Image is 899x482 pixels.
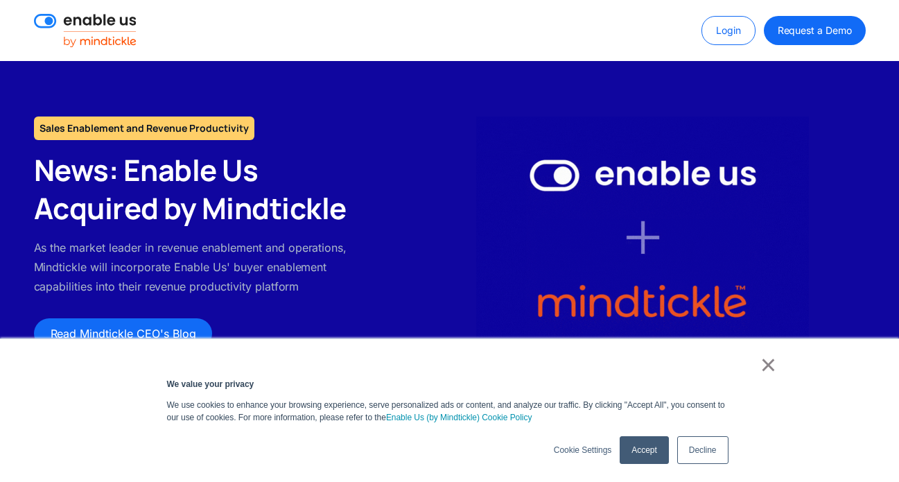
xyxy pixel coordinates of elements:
a: Login [701,16,756,45]
h1: Sales Enablement and Revenue Productivity [34,117,254,140]
a: Decline [677,436,728,464]
img: Enable Us by Mindtickle [476,117,809,358]
a: Read Mindtickle CEO's Blog [34,318,213,349]
div: next slide [844,61,899,413]
a: Cookie Settings [554,444,611,456]
a: × [760,359,777,371]
h2: News: Enable Us Acquired by Mindtickle [34,151,365,227]
strong: We value your privacy [167,379,254,389]
a: Accept [620,436,668,464]
a: Request a Demo [764,16,866,45]
a: Enable Us (by Mindtickle) Cookie Policy [386,411,532,424]
p: As the market leader in revenue enablement and operations, Mindtickle will incorporate Enable Us'... [34,238,365,296]
p: We use cookies to enhance your browsing experience, serve personalized ads or content, and analyz... [167,399,733,424]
